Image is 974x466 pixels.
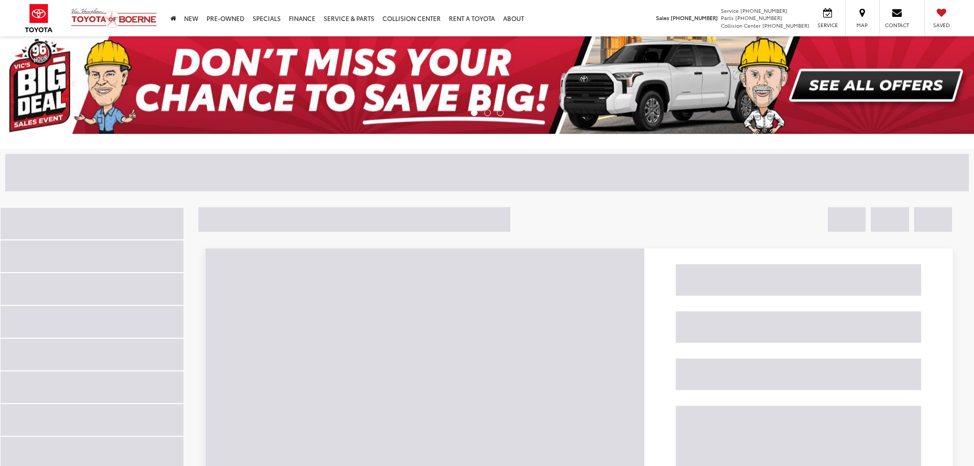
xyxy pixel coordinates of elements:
[671,14,718,21] span: [PHONE_NUMBER]
[851,21,873,29] span: Map
[816,21,839,29] span: Service
[721,21,761,29] span: Collision Center
[721,7,739,14] span: Service
[740,7,787,14] span: [PHONE_NUMBER]
[656,14,669,21] span: Sales
[930,21,953,29] span: Saved
[762,21,809,29] span: [PHONE_NUMBER]
[885,21,909,29] span: Contact
[71,8,157,29] img: Vic Vaughan Toyota of Boerne
[721,14,734,21] span: Parts
[735,14,782,21] span: [PHONE_NUMBER]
